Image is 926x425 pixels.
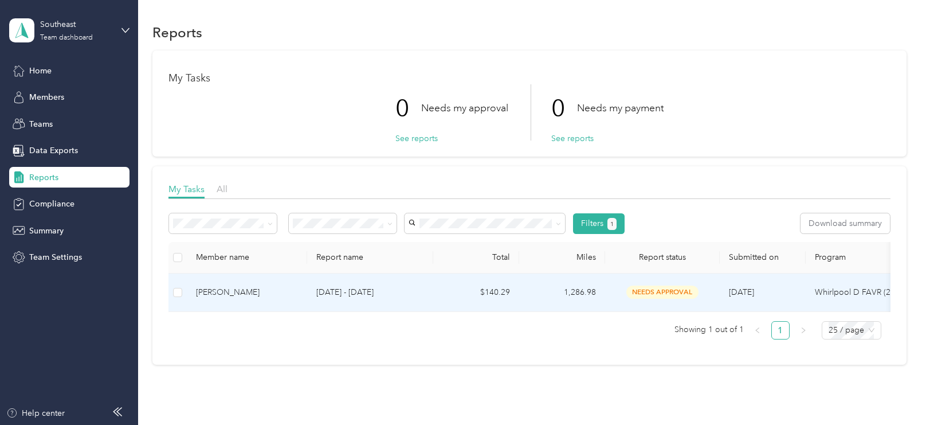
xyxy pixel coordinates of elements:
[29,225,64,237] span: Summary
[577,101,664,115] p: Needs my payment
[442,252,510,262] div: Total
[822,321,881,340] div: Page Size
[395,84,421,132] p: 0
[29,198,74,210] span: Compliance
[801,213,890,233] button: Download summary
[772,322,789,339] a: 1
[168,72,890,84] h1: My Tasks
[862,361,926,425] iframe: Everlance-gr Chat Button Frame
[551,132,594,145] button: See reports
[187,242,307,274] th: Member name
[217,184,227,194] span: All
[40,34,93,41] div: Team dashboard
[307,242,433,274] th: Report name
[168,184,205,194] span: My Tasks
[748,321,767,340] button: left
[610,219,614,229] span: 1
[748,321,767,340] li: Previous Page
[40,18,112,30] div: Southeast
[29,145,78,157] span: Data Exports
[674,321,744,338] span: Showing 1 out of 1
[729,287,754,297] span: [DATE]
[6,407,65,419] button: Help center
[29,251,82,263] span: Team Settings
[720,242,806,274] th: Submitted on
[196,286,298,299] div: [PERSON_NAME]
[519,274,605,312] td: 1,286.98
[433,274,519,312] td: $140.29
[626,286,699,299] span: needs approval
[316,286,424,299] p: [DATE] - [DATE]
[794,321,813,340] li: Next Page
[196,252,298,262] div: Member name
[829,322,874,339] span: 25 / page
[607,218,617,230] button: 1
[395,132,438,145] button: See reports
[771,321,790,340] li: 1
[421,101,508,115] p: Needs my approval
[29,171,58,184] span: Reports
[800,327,807,334] span: right
[29,118,53,130] span: Teams
[794,321,813,340] button: right
[152,26,202,38] h1: Reports
[29,91,64,103] span: Members
[551,84,577,132] p: 0
[754,327,761,334] span: left
[29,65,52,77] span: Home
[614,252,711,262] span: Report status
[528,252,596,262] div: Miles
[573,213,625,234] button: Filters1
